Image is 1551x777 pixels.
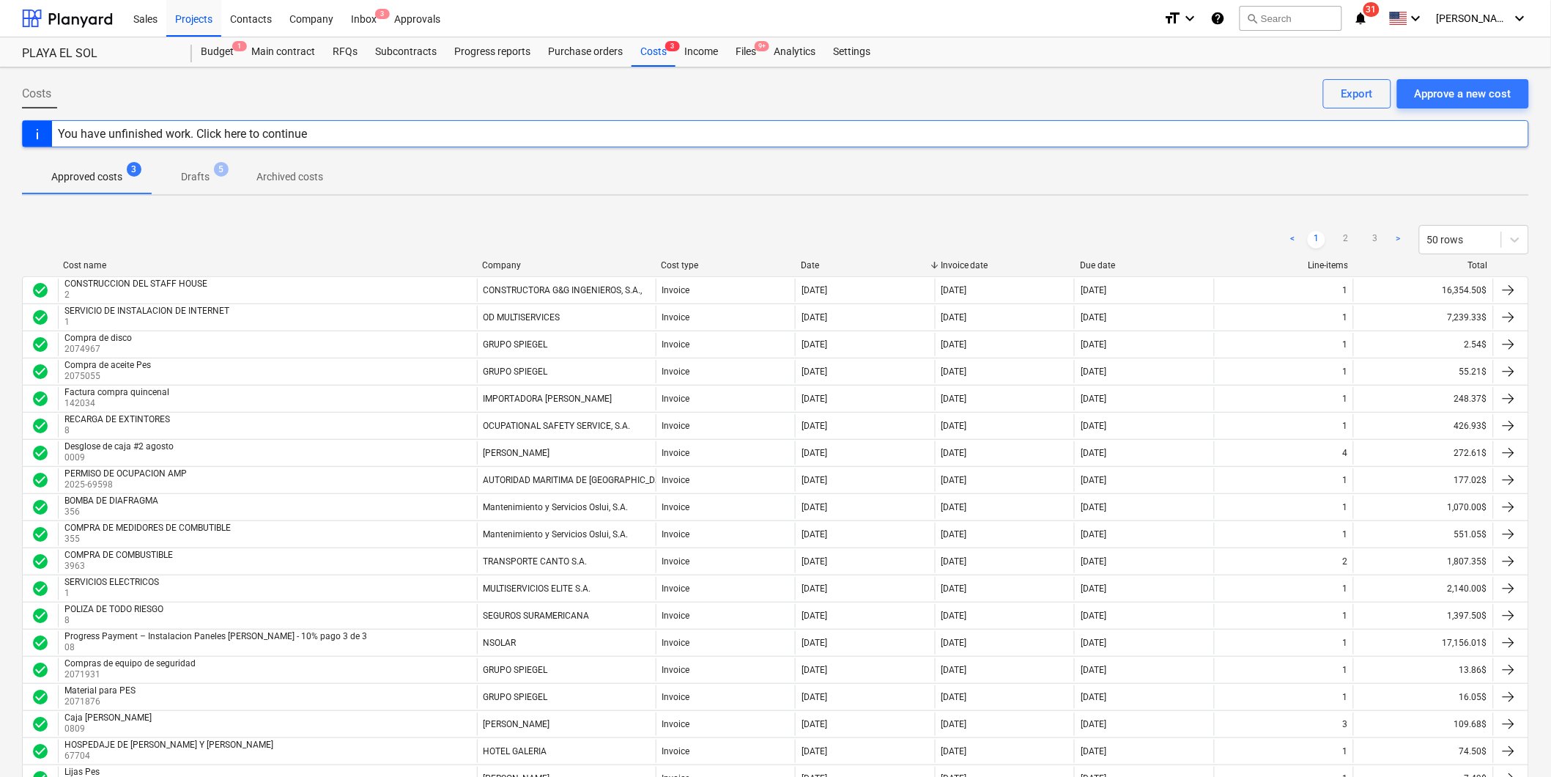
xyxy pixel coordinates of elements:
div: RFQs [324,37,366,67]
div: Invoice was approved [32,498,49,516]
div: 1 [1342,583,1347,594]
div: [DATE] [1081,285,1106,295]
div: 1 [1342,312,1347,323]
div: [DATE] [941,638,967,648]
div: 1 [1342,611,1347,621]
div: Invoice [662,448,690,458]
div: SERVICIO DE INSTALACION DE INTERNET [64,306,229,316]
span: 3 [665,41,680,51]
div: [DATE] [941,475,967,485]
span: 31 [1363,2,1380,17]
span: check_circle [32,390,49,408]
p: 8 [64,614,166,627]
div: Mantenimiento y Servicios Oslui, S.A. [484,502,629,512]
div: [DATE] [1081,665,1106,675]
div: [DATE] [941,665,967,675]
div: 177.02$ [1353,468,1493,492]
div: [DATE] [941,692,967,702]
div: [DATE] [802,339,827,350]
div: 1 [1342,394,1347,404]
div: Invoice was approved [32,471,49,489]
p: 355 [64,533,234,545]
div: [DATE] [1081,638,1106,648]
span: 1 [232,41,247,51]
div: SERVICIOS ELECTRICOS [64,577,159,587]
div: [DATE] [1081,583,1106,594]
div: Invoice [662,475,690,485]
div: [DATE] [1081,719,1106,729]
div: Cost type [661,260,789,270]
a: Next page [1390,231,1407,248]
div: Subcontracts [366,37,445,67]
a: Costs3 [632,37,675,67]
div: Invoice was approved [32,526,49,543]
div: [DATE] [941,556,967,567]
div: Budget [192,37,243,67]
div: [DATE] [1081,746,1106,756]
div: Invoice was approved [32,688,49,706]
div: COMPRA DE COMBUSTIBLE [64,550,173,560]
div: GRUPO SPIEGEL [484,692,548,702]
div: Date [801,260,929,270]
p: 8 [64,424,173,437]
div: 13.86$ [1353,658,1493,682]
div: MULTISERVICIOS ELITE S.A. [484,583,591,594]
span: check_circle [32,715,49,733]
a: Page 2 [1337,231,1355,248]
div: PERMISO DE OCUPACION AMP [64,468,187,479]
div: Line-items [1221,260,1349,270]
div: Invoice [662,556,690,567]
span: check_circle [32,336,49,353]
div: [DATE] [941,448,967,458]
span: check_circle [32,580,49,597]
div: Invoice was approved [32,417,49,435]
p: 2075055 [64,370,154,383]
span: check_circle [32,417,49,435]
div: 272.61$ [1353,441,1493,465]
div: [DATE] [1081,529,1106,540]
div: [DATE] [1081,312,1106,323]
div: CONSTRUCTORA G&G INGENIEROS, S.A., [484,285,643,295]
div: Invoice [662,421,690,431]
div: Compra de aceite Pes [64,360,151,370]
span: 5 [214,162,229,177]
div: 2.54$ [1353,333,1493,356]
div: [DATE] [802,421,827,431]
div: NSOLAR [484,638,517,648]
div: [DATE] [802,583,827,594]
span: check_circle [32,661,49,679]
a: Main contract [243,37,324,67]
p: 08 [64,641,370,654]
div: [DATE] [941,719,967,729]
div: Invoice [662,746,690,756]
div: GRUPO SPIEGEL [484,665,548,675]
div: AUTORIDAD MARITIMA DE [GEOGRAPHIC_DATA] [484,475,674,485]
span: search [1246,12,1258,24]
div: 248.37$ [1353,387,1493,410]
div: 551.05$ [1353,523,1493,546]
span: check_circle [32,281,49,299]
div: Invoice was approved [32,580,49,597]
div: 1 [1342,692,1347,702]
a: Previous page [1284,231,1302,248]
p: 142034 [64,397,172,410]
div: [DATE] [941,583,967,594]
div: 7,239.33$ [1353,306,1493,329]
div: IMPORTADORA [PERSON_NAME] [484,394,612,404]
div: Invoice was approved [32,553,49,570]
a: Analytics [765,37,824,67]
div: Mantenimiento y Servicios Oslui, S.A. [484,529,629,540]
div: 2 [1342,556,1347,567]
div: You have unfinished work. Click here to continue [58,127,307,141]
div: 1,070.00$ [1353,496,1493,519]
div: [DATE] [802,611,827,621]
span: check_circle [32,553,49,570]
div: 74.50$ [1353,740,1493,763]
div: GRUPO SPIEGEL [484,367,548,377]
div: Invoice [662,692,690,702]
div: Progress Payment – Instalacion Paneles [PERSON_NAME] - 10% pago 3 de 3 [64,631,367,641]
div: 16.05$ [1353,685,1493,709]
div: Settings [824,37,879,67]
span: 3 [375,9,390,19]
div: Invoice was approved [32,743,49,760]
